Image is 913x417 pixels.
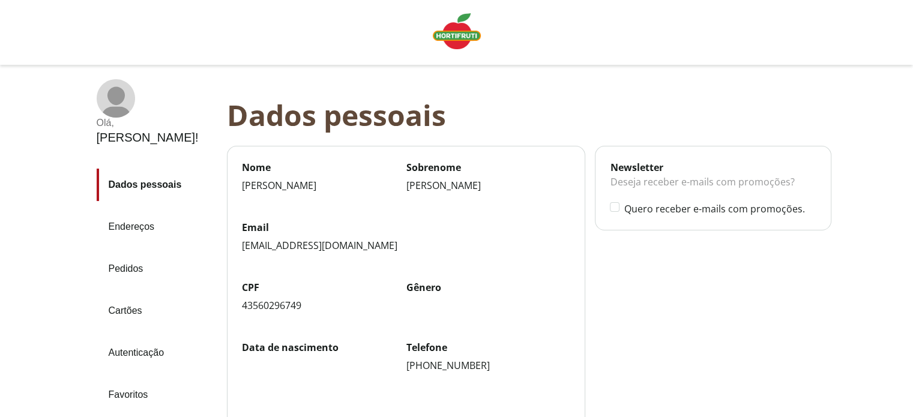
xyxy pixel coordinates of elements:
[242,299,406,312] div: 43560296749
[406,341,571,354] label: Telefone
[97,131,199,145] div: [PERSON_NAME] !
[242,239,571,252] div: [EMAIL_ADDRESS][DOMAIN_NAME]
[406,281,571,294] label: Gênero
[242,179,406,192] div: [PERSON_NAME]
[97,295,217,327] a: Cartões
[428,8,486,56] a: Logo
[242,221,571,234] label: Email
[242,281,406,294] label: CPF
[97,253,217,285] a: Pedidos
[406,161,571,174] label: Sobrenome
[242,341,406,354] label: Data de nascimento
[406,179,571,192] div: [PERSON_NAME]
[227,98,841,131] div: Dados pessoais
[433,13,481,49] img: Logo
[610,161,816,174] div: Newsletter
[97,169,217,201] a: Dados pessoais
[97,211,217,243] a: Endereços
[406,359,571,372] div: [PHONE_NUMBER]
[97,118,199,128] div: Olá ,
[242,161,406,174] label: Nome
[97,337,217,369] a: Autenticação
[97,379,217,411] a: Favoritos
[624,202,816,215] label: Quero receber e-mails com promoções.
[610,174,816,202] div: Deseja receber e-mails com promoções?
